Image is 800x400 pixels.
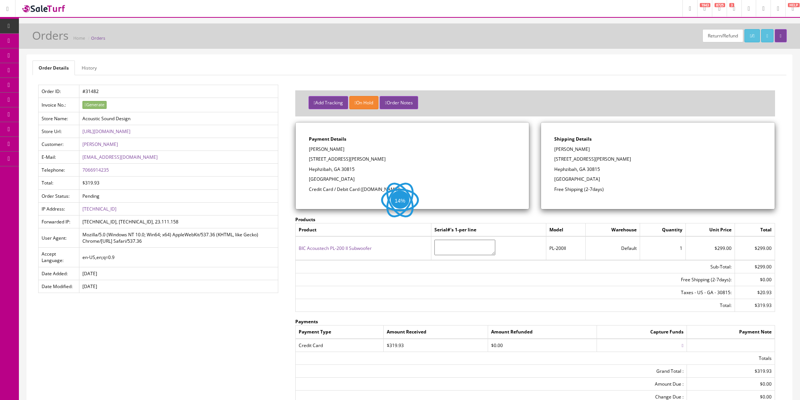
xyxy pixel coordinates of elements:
a: Order Details [33,60,75,75]
a: [URL][DOMAIN_NAME] [82,128,130,135]
td: Acoustic Sound Design [79,112,278,125]
td: $299.00 [735,236,775,260]
td: $0.00 [735,273,775,286]
td: IP Address: [39,202,79,215]
a: [PERSON_NAME] [82,141,118,147]
td: Forwarded IP: [39,215,79,228]
td: E-Mail: [39,151,79,164]
p: [GEOGRAPHIC_DATA] [554,176,761,183]
td: Payment Type [295,326,383,339]
td: Telephone: [39,164,79,177]
td: Order ID: [39,85,79,98]
strong: Shipping Details [554,136,592,142]
td: 1 [640,236,685,260]
td: Customer: [39,138,79,151]
td: Order Status: [39,189,79,202]
strong: Products [295,216,315,223]
img: SaleTurf [21,3,67,14]
td: en-US,en;q=0.9 [79,248,278,267]
p: [PERSON_NAME] [309,146,516,153]
button: Generate [82,101,107,109]
a: History [76,60,103,75]
td: $319.93 [79,177,278,189]
td: $319.93 [687,364,775,377]
td: $0.00 [687,377,775,390]
a: 7066914235 [82,167,109,173]
a: Orders [91,35,105,41]
td: $319.93 [383,339,488,352]
td: Warehouse [586,223,640,237]
td: [DATE] [79,280,278,293]
td: Quantity [640,223,685,237]
td: Capture Funds [597,326,687,339]
td: Credit Card [295,339,383,352]
td: Taxes - US - GA - 30815: [295,286,735,299]
td: Serial#'s 1-per line [431,223,546,237]
td: User Agent: [39,228,79,248]
p: Hephzibah, GA 30815 [554,166,761,173]
td: $0.00 [488,339,597,352]
td: $20.93 [735,286,775,299]
button: Add Tracking [309,96,348,109]
td: Store Url: [39,125,79,138]
p: [GEOGRAPHIC_DATA] [309,176,516,183]
td: Date Modified: [39,280,79,293]
button: On Hold [349,96,378,109]
td: Total: [295,299,735,312]
a: Return/Refund [702,29,743,42]
td: Sub-Total: [295,260,735,273]
p: Credit Card / Debit Card ([DOMAIN_NAME]) [309,186,516,193]
span: 8725 [715,3,725,7]
strong: Payments [295,318,318,325]
td: Mozilla/5.0 (Windows NT 10.0; Win64; x64) AppleWebKit/537.36 (KHTML, like Gecko) Chrome/[URL] Saf... [79,228,278,248]
td: Model [546,223,585,237]
td: Unit Price [686,223,735,237]
p: Free Shipping (2-7days) [554,186,761,193]
td: PL-200II [546,236,585,260]
td: Accept Language: [39,248,79,267]
td: Pending [79,189,278,202]
td: Totals [295,352,775,364]
td: Free Shipping (2-7days): [295,273,735,286]
p: [PERSON_NAME] [554,146,761,153]
td: Amount Due : [295,377,687,390]
td: Default [586,236,640,260]
td: [DATE] [79,267,278,280]
td: Total [735,223,775,237]
span: HELP [788,3,800,7]
td: Date Added: [39,267,79,280]
p: Hephzibah, GA 30815 [309,166,516,173]
a: [EMAIL_ADDRESS][DOMAIN_NAME] [82,154,158,160]
td: Amount Refunded [488,326,597,339]
span: 1943 [700,3,710,7]
p: [STREET_ADDRESS][PERSON_NAME] [309,156,516,163]
td: Total: [39,177,79,189]
a: Home [73,35,85,41]
td: $299.00 [686,236,735,260]
strong: Payment Details [309,136,346,142]
td: Grand Total : [295,364,687,377]
button: Order Notes [380,96,418,109]
td: Product [295,223,431,237]
a: BIC Acoustech PL-200 II Subwoofer [299,245,372,251]
td: Payment Note [687,326,775,339]
td: [TECHNICAL_ID], [TECHNICAL_ID], 23.111.158 [79,215,278,228]
td: Store Name: [39,112,79,125]
td: $319.93 [735,299,775,312]
td: Invoice No.: [39,98,79,112]
td: $299.00 [735,260,775,273]
a: / [744,29,760,42]
a: [TECHNICAL_ID] [82,206,116,212]
h1: Orders [32,29,68,42]
td: Amount Received [383,326,488,339]
span: 3 [729,3,734,7]
td: #31482 [79,85,278,98]
p: [STREET_ADDRESS][PERSON_NAME] [554,156,761,163]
